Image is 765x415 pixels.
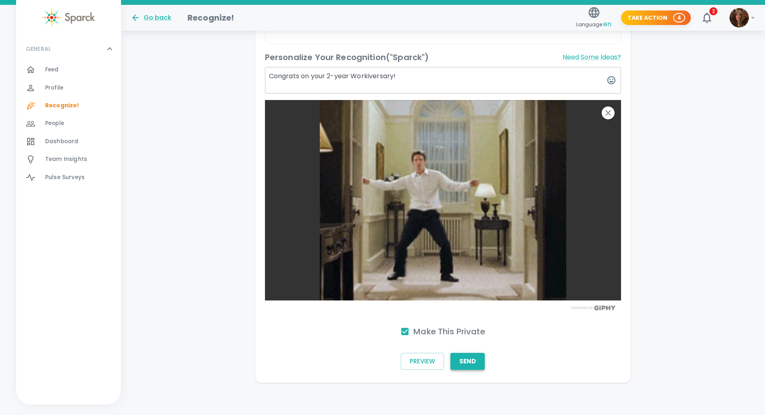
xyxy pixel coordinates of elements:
textarea: Congrats on your 2-year Workiversary! [265,67,621,94]
span: Dashboard [45,138,78,146]
img: Powered by GIPHY [569,305,618,311]
span: People [45,119,64,127]
a: Sparck logo [16,8,121,27]
div: GENERAL [16,61,121,190]
span: 2 [709,7,717,15]
span: Profile [45,84,63,92]
button: Go back [131,13,171,23]
a: Dashboard [16,133,121,150]
a: People [16,115,121,132]
a: Feed [16,61,121,79]
a: Profile [16,79,121,97]
a: Pulse Surveys [16,169,121,186]
img: Sparck logo [42,8,95,27]
span: Recognize! [45,102,79,110]
span: Team Insights [45,155,87,163]
p: 4 [677,14,681,22]
button: Preview [401,353,444,370]
img: 14udF3WUwwGMaA [265,100,621,300]
button: 2 [697,8,717,27]
button: Need Some Ideas? [563,51,621,64]
a: Recognize! [16,97,121,115]
p: GENERAL [26,45,51,53]
div: GENERAL [16,37,121,61]
button: Take Action 4 [621,10,691,25]
span: Pulse Surveys [45,173,85,181]
h1: Recognize! [188,11,234,24]
h6: Make This Private [413,325,485,338]
button: Send [450,353,485,370]
span: en [603,19,611,29]
button: Language:en [573,4,615,32]
span: Feed [45,66,59,74]
span: Language: [576,19,611,30]
a: Team Insights [16,150,121,168]
img: Picture of Louann [730,8,749,27]
h6: Personalize Your Recognition ("Sparck") [265,51,429,64]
